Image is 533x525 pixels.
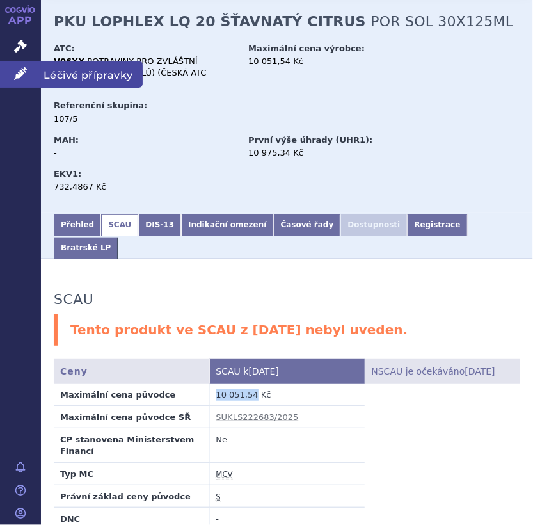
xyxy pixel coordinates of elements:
div: Tento produkt ve SCAU z [DATE] nebyl uveden. [54,314,520,346]
strong: Maximální cena původce SŘ [60,412,191,422]
td: 10 051,54 Kč [209,384,365,406]
a: DIS-13 [138,214,181,236]
span: POTRAVINY PRO ZVLÁŠTNÍ LÉKAŘSKÉ ÚČELY (PZLÚ) (ČESKÁ ATC SKUPINA) [54,56,206,89]
div: 10 051,54 Kč [248,56,431,67]
strong: Maximální cena výrobce: [248,44,365,53]
a: Časové řady [274,214,341,236]
td: Ne [209,428,365,462]
a: Bratrské LP [54,238,118,259]
span: [DATE] [249,366,279,376]
span: Léčivé přípravky [41,61,143,88]
strong: Referenční skupina: [54,101,147,110]
strong: Typ MC [60,469,93,479]
strong: První výše úhrady (UHR1): [248,135,372,145]
span: [DATE] [465,366,495,376]
a: Přehled [54,214,101,236]
th: SCAU k [209,359,365,384]
a: Registrace [407,214,467,236]
a: SUKLS222683/2025 [216,412,299,422]
abbr: maximální cena výrobce [216,470,233,480]
strong: Právní základ ceny původce [60,492,191,501]
abbr: stanovena nebo změněna ve správním řízení podle zákona č. 48/1997 Sb. ve znění účinném od 1.1.2008 [216,492,221,502]
strong: PKU LOPHLEX LQ 20 ŠŤAVNATÝ CITRUS [54,13,366,29]
div: 732,4867 Kč [54,181,236,193]
strong: EKV1: [54,169,81,179]
strong: DNC [60,514,80,524]
strong: Maximální cena původce [60,390,175,400]
strong: V06XX [54,56,84,66]
div: 10 975,34 Kč [248,147,431,159]
a: SCAU [101,214,138,236]
strong: CP stanovena Ministerstvem Financí [60,435,194,456]
th: Ceny [54,359,209,384]
a: Indikační omezení [181,214,273,236]
span: POR SOL 30X125ML [371,13,514,29]
strong: MAH: [54,135,79,145]
strong: ATC: [54,44,75,53]
th: NSCAU je očekáváno [365,359,520,384]
h3: SCAU [54,291,93,308]
div: 107/5 [54,113,236,125]
div: - [54,147,236,159]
